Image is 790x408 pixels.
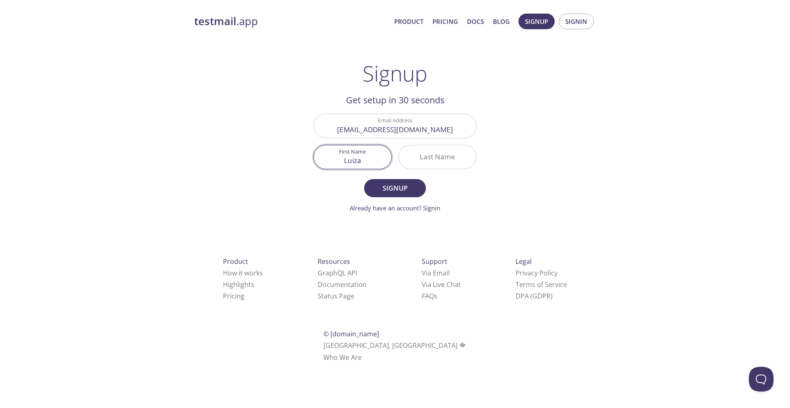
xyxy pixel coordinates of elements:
span: Signup [373,182,417,194]
button: Signup [518,14,555,29]
a: How it works [223,268,263,277]
a: Via Email [422,268,450,277]
a: Who We Are [323,353,362,362]
strong: testmail [194,14,236,28]
span: Signin [565,16,587,27]
a: Docs [467,16,484,27]
a: Via Live Chat [422,280,461,289]
a: Product [394,16,423,27]
span: [GEOGRAPHIC_DATA], [GEOGRAPHIC_DATA] [323,341,467,350]
span: Signup [525,16,548,27]
a: Documentation [318,280,367,289]
a: Terms of Service [516,280,567,289]
span: Support [422,257,447,266]
h2: Get setup in 30 seconds [314,93,476,107]
a: Pricing [223,291,244,301]
a: FAQ [422,291,437,301]
a: Pricing [432,16,458,27]
span: © [DOMAIN_NAME] [323,329,379,338]
a: Already have an account? Signin [350,204,440,212]
iframe: Help Scout Beacon - Open [749,367,774,392]
a: Blog [493,16,510,27]
h1: Signup [362,61,428,86]
button: Signin [559,14,594,29]
span: Product [223,257,248,266]
a: DPA (GDPR) [516,291,553,301]
span: Legal [516,257,532,266]
a: Highlights [223,280,254,289]
span: Resources [318,257,350,266]
a: Status Page [318,291,354,301]
span: s [434,291,437,301]
a: GraphQL API [318,268,357,277]
a: Privacy Policy [516,268,558,277]
a: testmail.app [194,14,388,28]
button: Signup [364,179,426,197]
